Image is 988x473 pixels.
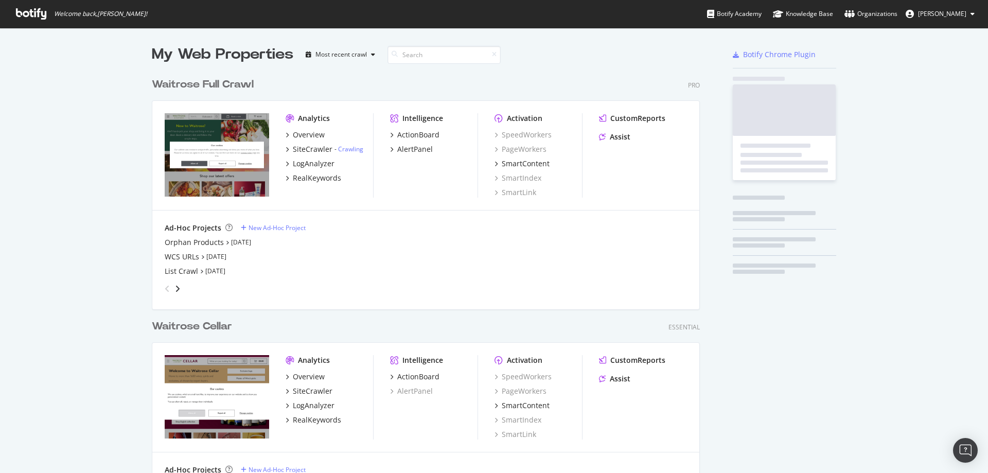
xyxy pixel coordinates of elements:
[495,386,546,396] a: PageWorkers
[390,144,433,154] a: AlertPanel
[249,223,306,232] div: New Ad-Hoc Project
[286,400,334,411] a: LogAnalyzer
[688,81,700,90] div: Pro
[495,159,550,169] a: SmartContent
[402,355,443,365] div: Intelligence
[338,145,363,153] a: Crawling
[773,9,833,19] div: Knowledge Base
[54,10,147,18] span: Welcome back, [PERSON_NAME] !
[610,374,630,384] div: Assist
[495,429,536,440] a: SmartLink
[152,77,258,92] a: Waitrose Full Crawl
[286,415,341,425] a: RealKeywords
[495,173,541,183] a: SmartIndex
[599,355,665,365] a: CustomReports
[231,238,251,247] a: [DATE]
[286,386,332,396] a: SiteCrawler
[707,9,762,19] div: Botify Academy
[293,386,332,396] div: SiteCrawler
[502,159,550,169] div: SmartContent
[334,145,363,153] div: -
[293,415,341,425] div: RealKeywords
[161,281,174,297] div: angle-left
[953,438,978,463] div: Open Intercom Messenger
[390,130,439,140] a: ActionBoard
[495,400,550,411] a: SmartContent
[502,400,550,411] div: SmartContent
[293,159,334,169] div: LogAnalyzer
[507,355,542,365] div: Activation
[495,415,541,425] a: SmartIndex
[286,144,363,154] a: SiteCrawler- Crawling
[507,113,542,124] div: Activation
[402,113,443,124] div: Intelligence
[397,144,433,154] div: AlertPanel
[397,130,439,140] div: ActionBoard
[495,130,552,140] a: SpeedWorkers
[241,223,306,232] a: New Ad-Hoc Project
[918,9,966,18] span: Phil McDonald
[390,386,433,396] a: AlertPanel
[165,355,269,439] img: waitrosecellar.com
[298,113,330,124] div: Analytics
[610,355,665,365] div: CustomReports
[599,113,665,124] a: CustomReports
[293,173,341,183] div: RealKeywords
[165,113,269,197] img: www.waitrose.com
[610,113,665,124] div: CustomReports
[293,372,325,382] div: Overview
[152,319,236,334] a: Waitrose Cellar
[733,49,816,60] a: Botify Chrome Plugin
[397,372,439,382] div: ActionBoard
[286,173,341,183] a: RealKeywords
[293,130,325,140] div: Overview
[286,130,325,140] a: Overview
[298,355,330,365] div: Analytics
[152,319,232,334] div: Waitrose Cellar
[165,237,224,248] a: Orphan Products
[387,46,501,64] input: Search
[293,144,332,154] div: SiteCrawler
[152,44,293,65] div: My Web Properties
[743,49,816,60] div: Botify Chrome Plugin
[844,9,897,19] div: Organizations
[390,372,439,382] a: ActionBoard
[165,252,199,262] a: WCS URLs
[152,77,254,92] div: Waitrose Full Crawl
[293,400,334,411] div: LogAnalyzer
[599,132,630,142] a: Assist
[286,372,325,382] a: Overview
[286,159,334,169] a: LogAnalyzer
[205,267,225,275] a: [DATE]
[897,6,983,22] button: [PERSON_NAME]
[495,187,536,198] a: SmartLink
[495,372,552,382] a: SpeedWorkers
[206,252,226,261] a: [DATE]
[315,51,367,58] div: Most recent crawl
[599,374,630,384] a: Assist
[668,323,700,331] div: Essential
[165,266,198,276] a: List Crawl
[174,284,181,294] div: angle-right
[165,223,221,233] div: Ad-Hoc Projects
[495,144,546,154] a: PageWorkers
[610,132,630,142] div: Assist
[302,46,379,63] button: Most recent crawl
